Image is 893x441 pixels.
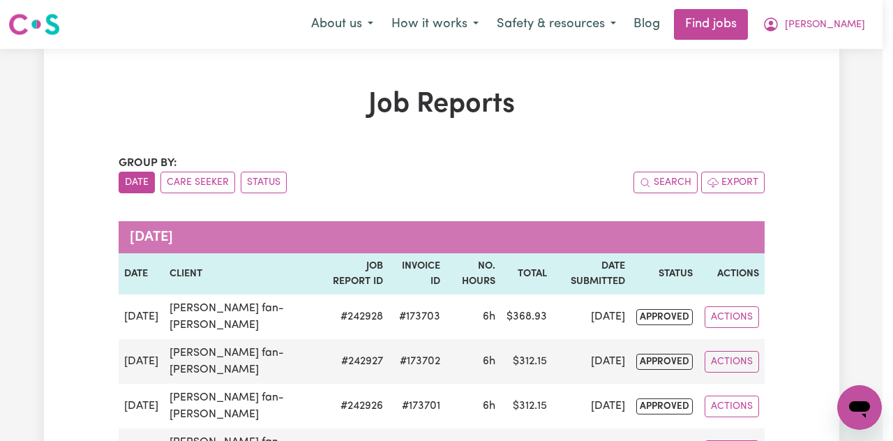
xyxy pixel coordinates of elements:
[164,339,321,384] td: [PERSON_NAME] fan-[PERSON_NAME]
[119,172,155,193] button: sort invoices by date
[389,384,446,428] td: #173701
[483,311,495,322] span: 6 hours
[553,339,631,384] td: [DATE]
[837,385,882,430] iframe: Button to launch messaging window
[8,12,60,37] img: Careseekers logo
[753,10,874,39] button: My Account
[625,9,668,40] a: Blog
[553,294,631,339] td: [DATE]
[321,294,389,339] td: # 242928
[389,253,446,294] th: Invoice ID
[785,17,865,33] span: [PERSON_NAME]
[705,396,759,417] button: Actions
[553,253,631,294] th: Date Submitted
[553,384,631,428] td: [DATE]
[164,384,321,428] td: [PERSON_NAME] fan-[PERSON_NAME]
[119,384,164,428] td: [DATE]
[633,172,698,193] button: Search
[488,10,625,39] button: Safety & resources
[483,356,495,367] span: 6 hours
[119,88,765,121] h1: Job Reports
[321,339,389,384] td: # 242927
[705,306,759,328] button: Actions
[119,294,164,339] td: [DATE]
[483,401,495,412] span: 6 hours
[701,172,765,193] button: Export
[241,172,287,193] button: sort invoices by paid status
[631,253,698,294] th: Status
[501,339,553,384] td: $ 312.15
[119,253,164,294] th: Date
[501,253,553,294] th: Total
[160,172,235,193] button: sort invoices by care seeker
[636,354,693,370] span: approved
[501,384,553,428] td: $ 312.15
[119,221,765,253] caption: [DATE]
[705,351,759,373] button: Actions
[321,253,389,294] th: Job Report ID
[8,8,60,40] a: Careseekers logo
[389,294,446,339] td: #173703
[119,158,177,169] span: Group by:
[446,253,500,294] th: No. Hours
[389,339,446,384] td: #173702
[698,253,764,294] th: Actions
[382,10,488,39] button: How it works
[501,294,553,339] td: $ 368.93
[321,384,389,428] td: # 242926
[636,398,693,414] span: approved
[164,253,321,294] th: Client
[674,9,748,40] a: Find jobs
[302,10,382,39] button: About us
[119,339,164,384] td: [DATE]
[164,294,321,339] td: [PERSON_NAME] fan-[PERSON_NAME]
[636,309,693,325] span: approved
